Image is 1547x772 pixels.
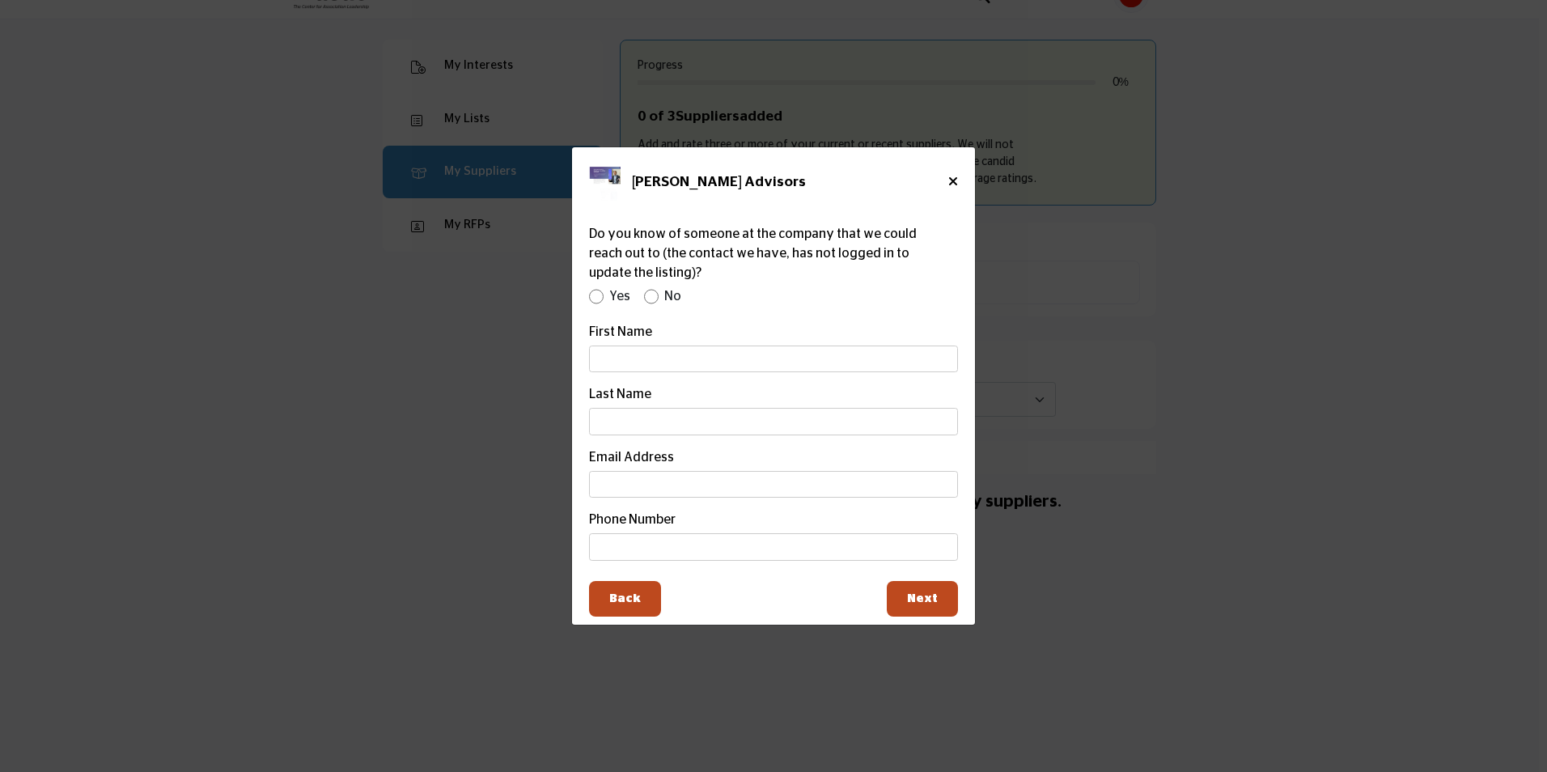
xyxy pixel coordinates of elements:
[609,286,630,306] label: Yes
[589,164,625,201] img: McKinley Advisors Logo
[948,174,958,191] button: Close
[589,218,950,282] label: Do you know of someone at the company that we could reach out to (the contact we have, has not lo...
[609,592,641,604] span: Back
[589,503,676,529] label: Phone Number
[907,592,938,604] span: Next
[664,286,681,306] label: No
[589,316,652,341] label: First Name
[589,378,651,404] label: Last Name
[887,581,958,617] button: Next
[589,581,661,617] button: Back
[632,174,948,191] h5: [PERSON_NAME] Advisors
[589,441,674,467] label: Email Address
